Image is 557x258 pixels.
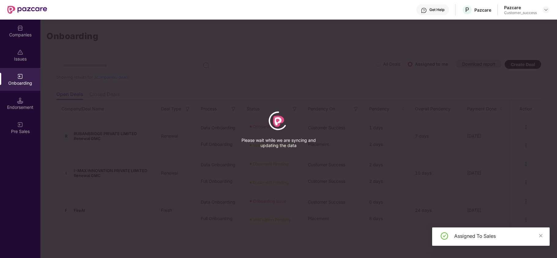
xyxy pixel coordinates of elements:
img: svg+xml;base64,PHN2ZyB3aWR0aD0iMjAiIGhlaWdodD0iMjAiIHZpZXdCb3g9IjAgMCAyMCAyMCIgZmlsbD0ibm9uZSIgeG... [17,122,23,128]
img: svg+xml;base64,PHN2ZyBpZD0iSXNzdWVzX2Rpc2FibGVkIiB4bWxucz0iaHR0cDovL3d3dy53My5vcmcvMjAwMC9zdmciIH... [17,49,23,55]
img: New Pazcare Logo [7,6,47,14]
span: check-circle [441,232,448,240]
img: svg+xml;base64,PHN2ZyBpZD0iSGVscC0zMngzMiIgeG1sbnM9Imh0dHA6Ly93d3cudzMub3JnLzIwMDAvc3ZnIiB3aWR0aD... [421,7,427,13]
img: svg+xml;base64,PHN2ZyB3aWR0aD0iMjAiIGhlaWdodD0iMjAiIHZpZXdCb3g9IjAgMCAyMCAyMCIgZmlsbD0ibm9uZSIgeG... [17,73,23,79]
div: Pazcare [474,7,491,13]
p: Please wait while we are syncing and updating the data [233,138,324,148]
span: close [539,234,543,238]
div: Get Help [429,7,444,12]
div: animation [266,109,291,133]
img: svg+xml;base64,PHN2ZyBpZD0iQ29tcGFuaWVzIiB4bWxucz0iaHR0cDovL3d3dy53My5vcmcvMjAwMC9zdmciIHdpZHRoPS... [17,25,23,31]
img: svg+xml;base64,PHN2ZyB3aWR0aD0iMTQuNSIgaGVpZ2h0PSIxNC41IiB2aWV3Qm94PSIwIDAgMTYgMTYiIGZpbGw9Im5vbm... [17,98,23,104]
div: Customer_success [504,10,537,15]
img: svg+xml;base64,PHN2ZyBpZD0iRHJvcGRvd24tMzJ4MzIiIHhtbG5zPSJodHRwOi8vd3d3LnczLm9yZy8yMDAwL3N2ZyIgd2... [544,7,548,12]
div: Pazcare [504,5,537,10]
div: Assigned To Sales [454,232,542,240]
span: P [465,6,469,13]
